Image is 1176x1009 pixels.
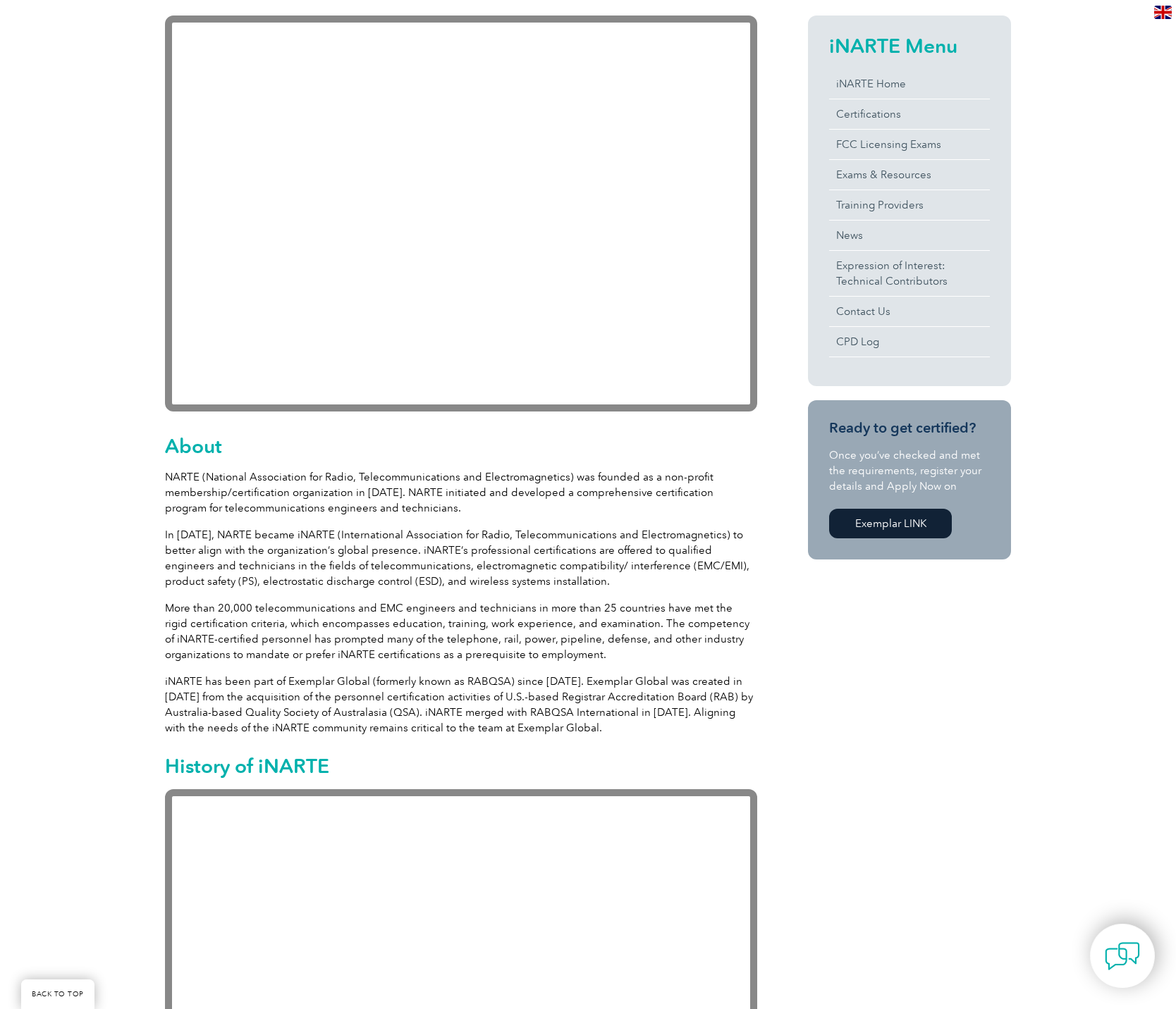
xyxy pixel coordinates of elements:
[1105,939,1140,974] img: contact-chat.png
[21,979,94,1009] a: BACK TO TOP
[165,435,757,457] h2: About
[829,69,990,99] a: iNARTE Home
[165,755,757,777] h2: History of iNARTE
[829,509,952,538] a: Exemplar LINK
[165,600,757,662] p: More than 20,000 telecommunications and EMC engineers and technicians in more than 25 countries h...
[1154,6,1172,19] img: en
[165,527,757,589] p: In [DATE], NARTE became iNARTE (International Association for Radio, Telecommunications and Elect...
[165,674,757,736] p: iNARTE has been part of Exemplar Global (formerly known as RABQSA) since [DATE]. Exemplar Global ...
[829,130,990,159] a: FCC Licensing Exams
[829,419,990,437] h3: Ready to get certified?
[165,469,757,516] p: NARTE (National Association for Radio, Telecommunications and Electromagnetics) was founded as a ...
[829,447,990,494] p: Once you’ve checked and met the requirements, register your details and Apply Now on
[829,35,990,57] h2: iNARTE Menu
[829,160,990,190] a: Exams & Resources
[829,221,990,250] a: News
[829,327,990,357] a: CPD Log
[829,190,990,220] a: Training Providers
[829,251,990,296] a: Expression of Interest:Technical Contributors
[165,16,757,411] iframe: YouTube video player
[829,99,990,129] a: Certifications
[829,297,990,326] a: Contact Us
